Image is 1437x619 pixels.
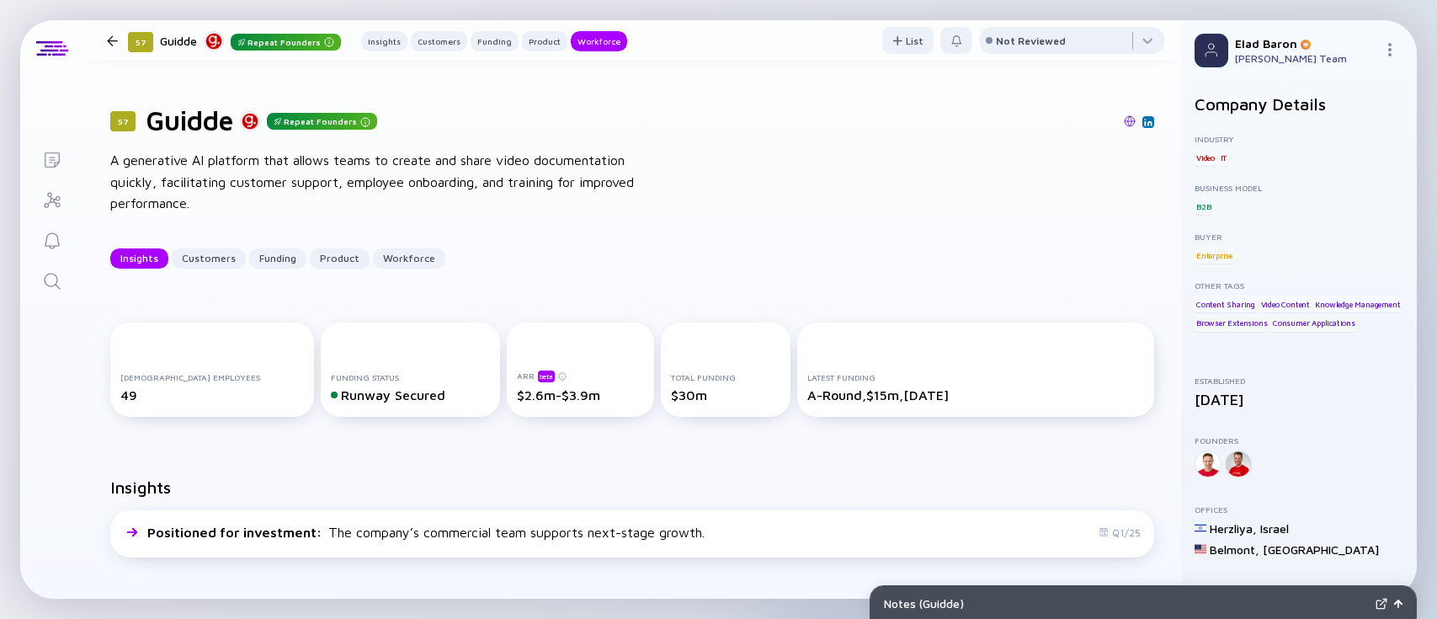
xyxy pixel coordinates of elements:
div: Israel [1260,521,1289,536]
button: Insights [110,248,168,269]
div: Funding [471,33,519,50]
button: Insights [361,31,407,51]
a: Lists [20,138,83,179]
div: Repeat Founders [267,113,377,130]
img: Profile Picture [1195,34,1228,67]
div: Belmont , [1210,542,1259,557]
img: Expand Notes [1376,598,1387,610]
div: Industry [1195,134,1403,144]
div: Insights [361,33,407,50]
a: Search [20,259,83,300]
div: ARR [517,370,644,382]
img: Guidde Linkedin Page [1144,118,1152,126]
button: Customers [411,31,467,51]
button: Workforce [373,248,445,269]
div: Video Content [1259,296,1312,312]
div: List [882,28,934,54]
div: Workforce [373,245,445,271]
div: Funding Status [331,372,489,382]
div: Herzliya , [1210,521,1257,536]
div: Content Sharing [1195,296,1257,312]
div: 57 [128,32,153,52]
h2: Insights [110,478,171,497]
div: Product [522,33,567,50]
div: [DEMOGRAPHIC_DATA] Employees [120,372,304,382]
div: Runway Secured [331,387,489,403]
div: 49 [120,387,304,403]
div: Video [1195,149,1216,166]
div: Total Funding [671,372,780,382]
div: Founders [1195,435,1403,446]
div: $30m [671,387,780,403]
div: $2.6m-$3.9m [517,387,644,403]
div: Not Reviewed [996,35,1066,47]
img: Menu [1383,43,1397,56]
div: 57 [110,111,136,131]
span: Positioned for investment : [147,525,325,540]
div: Elad Baron [1235,36,1376,51]
div: Buyer [1195,232,1403,242]
div: B2B [1195,198,1212,215]
div: Enterprise [1195,247,1234,264]
div: Guidde [160,30,341,51]
div: Knowledge Management [1313,296,1402,312]
button: Workforce [571,31,627,51]
div: Repeat Founders [231,34,341,51]
div: Funding [249,245,306,271]
div: Product [310,245,370,271]
div: beta [538,371,555,382]
button: Funding [249,248,306,269]
div: Business Model [1195,183,1403,193]
div: Latest Funding [807,372,1144,382]
button: Customers [172,248,246,269]
div: Insights [110,245,168,271]
div: Other Tags [1195,280,1403,291]
div: Notes ( Guidde ) [884,596,1369,611]
div: Customers [172,245,246,271]
div: Q1/25 [1099,526,1141,539]
div: IT [1219,149,1229,166]
img: Open Notes [1394,600,1402,608]
div: Workforce [571,33,627,50]
div: Consumer Applications [1271,315,1357,332]
button: Funding [471,31,519,51]
img: Israel Flag [1195,522,1206,534]
div: A generative AI platform that allows teams to create and share video documentation quickly, facil... [110,150,649,215]
button: List [882,27,934,54]
button: Product [310,248,370,269]
div: Offices [1195,504,1403,515]
div: Established [1195,376,1403,386]
a: Investor Map [20,179,83,219]
img: Guidde Website [1124,115,1136,127]
div: [PERSON_NAME] Team [1235,52,1376,65]
button: Product [522,31,567,51]
h2: Company Details [1195,94,1403,114]
div: The company’s commercial team supports next-stage growth. [147,525,705,540]
div: [GEOGRAPHIC_DATA] [1263,542,1379,557]
div: Customers [411,33,467,50]
img: United States Flag [1195,543,1206,555]
h1: Guidde [146,104,233,136]
div: [DATE] [1195,391,1403,408]
div: Browser Extensions [1195,315,1269,332]
a: Reminders [20,219,83,259]
div: A-Round, $15m, [DATE] [807,387,1144,403]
